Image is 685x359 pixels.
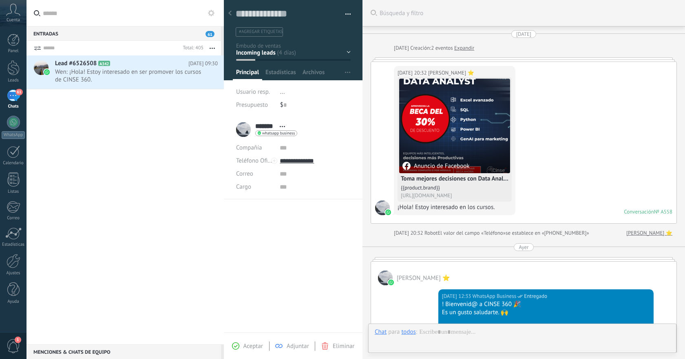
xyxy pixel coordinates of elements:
[397,274,450,282] span: Lara ⭐️
[236,68,259,80] span: Principal
[2,104,25,109] div: Chats
[27,55,224,89] a: Lead #6526508 A342 [DATE] 09:30 Wen: ¡Hola! Estoy interesado en ser promover los cursos de CINSE ...
[2,131,25,139] div: WhatsApp
[243,342,263,350] span: Aceptar
[442,292,473,300] div: [DATE] 12:33
[402,162,469,170] div: Anuncio de Facebook
[428,69,474,77] span: Lara ⭐️
[398,203,512,211] div: ¡Hola! Estoy interesado en los cursos.
[27,344,221,359] div: Menciones & Chats de equipo
[388,328,400,336] span: para
[44,69,50,75] img: waba.svg
[626,229,672,237] a: [PERSON_NAME] ⭐️
[27,26,221,41] div: Entradas
[399,79,510,200] a: Anuncio de FacebookToma mejores decisiones con Data Analyst{{product.brand}}[URL][DOMAIN_NAME]
[236,184,251,190] span: Cargo
[431,44,453,52] span: 2 eventos
[654,208,672,215] div: № A558
[15,337,21,343] span: 1
[280,88,285,96] span: ...
[2,299,25,304] div: Ayuda
[98,61,110,66] span: A342
[280,99,351,112] div: $
[265,68,296,80] span: Estadísticas
[519,243,528,251] div: Ayer
[7,18,20,23] span: Cuenta
[388,280,394,285] img: waba.svg
[394,44,410,52] div: [DATE]
[378,271,393,285] span: Lara ⭐️
[2,48,25,54] div: Panel
[236,181,274,194] div: Cargo
[188,59,218,68] span: [DATE] 09:30
[236,101,268,109] span: Presupuesto
[424,229,438,236] span: Robot
[333,342,354,350] span: Eliminar
[303,68,325,80] span: Archivos
[2,189,25,194] div: Listas
[55,59,97,68] span: Lead #6526508
[454,44,474,52] a: Expandir
[2,271,25,276] div: Ajustes
[15,89,22,95] span: 61
[394,229,424,237] div: [DATE] 20:32
[516,30,531,38] div: [DATE]
[236,167,253,181] button: Correo
[524,292,547,300] span: Entregado
[2,161,25,166] div: Calendario
[380,9,677,17] span: Búsqueda y filtro
[236,99,274,112] div: Presupuesto
[55,68,202,84] span: Wen: ¡Hola! Estoy interesado en ser promover los cursos de CINSE 360.
[239,29,283,35] span: #agregar etiquetas
[262,131,295,135] span: whatsapp business
[401,328,415,335] div: todos
[438,229,506,237] span: El valor del campo «Teléfono»
[375,200,390,215] span: Lara ⭐️
[401,175,508,183] h4: Toma mejores decisiones con Data Analyst
[287,342,309,350] span: Adjuntar
[398,69,428,77] div: [DATE] 20:32
[2,78,25,83] div: Leads
[205,31,214,37] span: 61
[385,209,391,215] img: waba.svg
[624,208,654,215] div: Conversación
[442,308,650,317] div: Es un gusto saludarte. 🙌
[236,86,274,99] div: Usuario resp.
[236,157,278,165] span: Teléfono Oficina
[442,300,650,308] div: ! Bienvenid@ a CINSE 360 🎉
[506,229,589,237] span: se establece en «[PHONE_NUMBER]»
[401,192,508,198] div: [URL][DOMAIN_NAME]
[473,292,517,300] span: WhatsApp Business
[401,185,508,191] div: {{product.brand}}
[236,88,270,96] span: Usuario resp.
[416,328,417,336] span: :
[2,216,25,221] div: Correo
[236,170,253,178] span: Correo
[236,141,274,154] div: Compañía
[394,44,474,52] div: Creación:
[2,242,25,247] div: Estadísticas
[179,44,203,52] div: Total: 405
[236,154,274,167] button: Teléfono Oficina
